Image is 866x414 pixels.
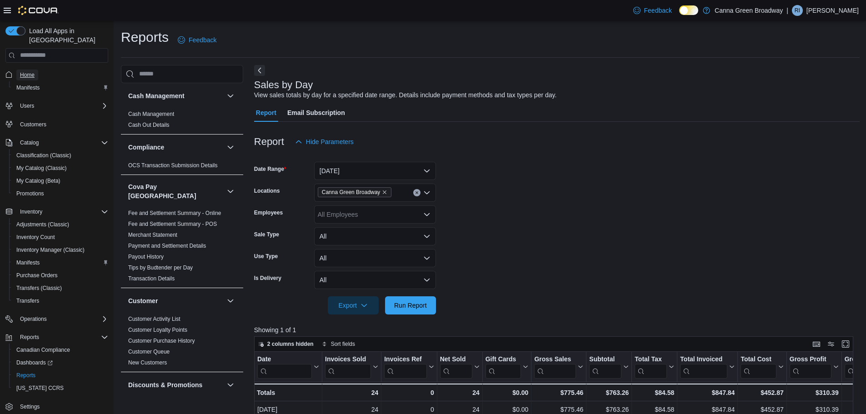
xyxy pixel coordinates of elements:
[254,136,284,147] h3: Report
[13,370,39,381] a: Reports
[680,355,727,378] div: Total Invoiced
[394,301,427,310] span: Run Report
[2,136,112,149] button: Catalog
[25,26,108,45] span: Load All Apps in [GEOGRAPHIC_DATA]
[16,246,85,254] span: Inventory Manager (Classic)
[128,264,193,271] a: Tips by Budtender per Day
[13,370,108,381] span: Reports
[16,284,62,292] span: Transfers (Classic)
[20,403,40,410] span: Settings
[786,5,788,16] p: |
[254,90,557,100] div: View sales totals by day for a specified date range. Details include payment methods and tax type...
[128,91,185,100] h3: Cash Management
[16,70,38,80] a: Home
[325,355,371,364] div: Invoices Sold
[314,227,436,245] button: All
[589,355,621,364] div: Subtotal
[256,104,276,122] span: Report
[128,143,164,152] h3: Compliance
[13,219,108,230] span: Adjustments (Classic)
[254,187,280,195] label: Locations
[635,355,667,364] div: Total Tax
[121,28,169,46] h1: Reports
[128,242,206,249] span: Payment and Settlement Details
[715,5,783,16] p: Canna Green Broadway
[254,80,313,90] h3: Sales by Day
[16,272,58,279] span: Purchase Orders
[9,81,112,94] button: Manifests
[13,295,43,306] a: Transfers
[16,259,40,266] span: Manifests
[322,188,380,197] span: Canna Green Broadway
[318,187,392,197] span: Canna Green Broadway
[16,100,38,111] button: Users
[384,387,434,398] div: 0
[16,221,69,228] span: Adjustments (Classic)
[254,65,265,76] button: Next
[9,187,112,200] button: Promotions
[9,175,112,187] button: My Catalog (Beta)
[16,359,53,366] span: Dashboards
[257,355,312,378] div: Date
[384,355,426,364] div: Invoices Ref
[174,31,220,49] a: Feedback
[16,165,67,172] span: My Catalog (Classic)
[257,355,312,364] div: Date
[382,190,387,195] button: Remove Canna Green Broadway from selection in this group
[9,369,112,382] button: Reports
[9,356,112,369] a: Dashboards
[9,382,112,394] button: [US_STATE] CCRS
[534,355,576,364] div: Gross Sales
[225,295,236,306] button: Customer
[9,244,112,256] button: Inventory Manager (Classic)
[128,296,223,305] button: Customer
[9,256,112,269] button: Manifests
[741,355,783,378] button: Total Cost
[13,82,108,93] span: Manifests
[741,387,783,398] div: $452.87
[13,82,43,93] a: Manifests
[635,355,674,378] button: Total Tax
[254,253,278,260] label: Use Type
[291,133,357,151] button: Hide Parameters
[128,209,221,217] span: Fee and Settlement Summary - Online
[128,315,180,323] span: Customer Activity List
[16,206,46,217] button: Inventory
[13,383,67,394] a: [US_STATE] CCRS
[121,160,243,175] div: Compliance
[2,205,112,218] button: Inventory
[128,326,187,334] span: Customer Loyalty Points
[9,294,112,307] button: Transfers
[254,325,860,334] p: Showing 1 of 1
[121,208,243,288] div: Cova Pay [GEOGRAPHIC_DATA]
[128,182,223,200] button: Cova Pay [GEOGRAPHIC_DATA]
[806,5,859,16] p: [PERSON_NAME]
[13,163,70,174] a: My Catalog (Classic)
[128,264,193,271] span: Tips by Budtender per Day
[440,387,479,398] div: 24
[318,339,359,349] button: Sort fields
[13,257,108,268] span: Manifests
[589,355,629,378] button: Subtotal
[257,387,319,398] div: Totals
[128,220,217,228] span: Fee and Settlement Summary - POS
[128,348,170,355] span: Customer Queue
[16,297,39,304] span: Transfers
[225,142,236,153] button: Compliance
[826,339,836,349] button: Display options
[128,275,175,282] a: Transaction Details
[128,380,223,389] button: Discounts & Promotions
[13,270,108,281] span: Purchase Orders
[13,244,108,255] span: Inventory Manager (Classic)
[16,100,108,111] span: Users
[128,349,170,355] a: Customer Queue
[20,121,46,128] span: Customers
[20,71,35,79] span: Home
[128,210,221,216] a: Fee and Settlement Summary - Online
[254,209,283,216] label: Employees
[635,387,674,398] div: $84.58
[630,1,676,20] a: Feedback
